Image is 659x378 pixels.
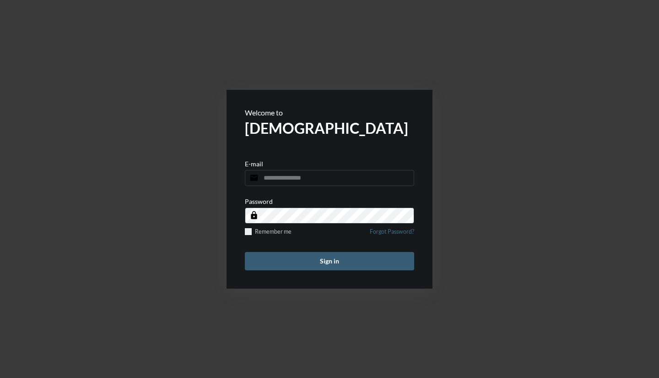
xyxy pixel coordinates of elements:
h2: [DEMOGRAPHIC_DATA] [245,119,414,137]
p: Welcome to [245,108,414,117]
p: E-mail [245,160,263,168]
button: Sign in [245,252,414,270]
label: Remember me [245,228,292,235]
a: Forgot Password? [370,228,414,241]
p: Password [245,197,273,205]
